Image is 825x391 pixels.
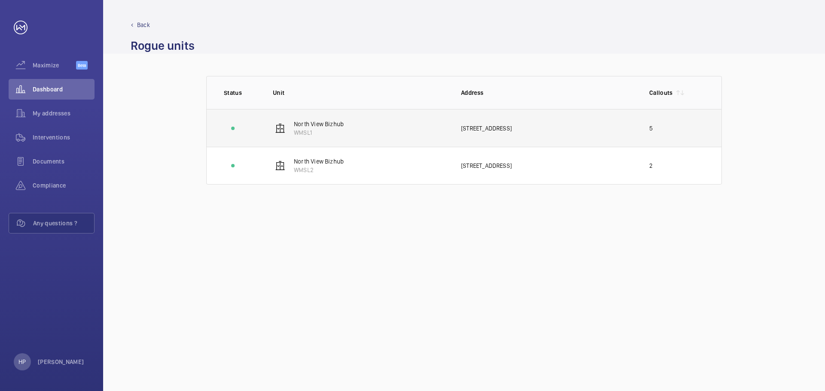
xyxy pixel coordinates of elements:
[38,358,84,366] p: [PERSON_NAME]
[649,88,673,97] p: Callouts
[649,124,653,133] div: 5
[294,157,344,166] p: North View Bizhub
[33,61,76,70] span: Maximize
[33,181,95,190] span: Compliance
[137,21,150,29] p: Back
[131,38,195,54] h1: Rogue units
[33,133,95,142] span: Interventions
[275,123,285,133] img: elevator-sm.svg
[294,128,344,137] p: WMSL1
[33,157,95,166] span: Documents
[18,358,26,366] p: HP
[76,61,88,70] span: Beta
[275,161,285,171] img: elevator-sm.svg
[224,88,242,97] p: Status
[33,109,95,118] span: My addresses
[294,120,344,128] p: North View Bizhub
[461,161,636,170] div: [STREET_ADDRESS]
[33,85,95,94] span: Dashboard
[461,88,636,97] p: Address
[33,219,94,227] span: Any questions ?
[273,88,447,97] p: Unit
[294,166,344,174] p: WMSL2
[461,124,636,133] div: [STREET_ADDRESS]
[649,161,653,170] div: 2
